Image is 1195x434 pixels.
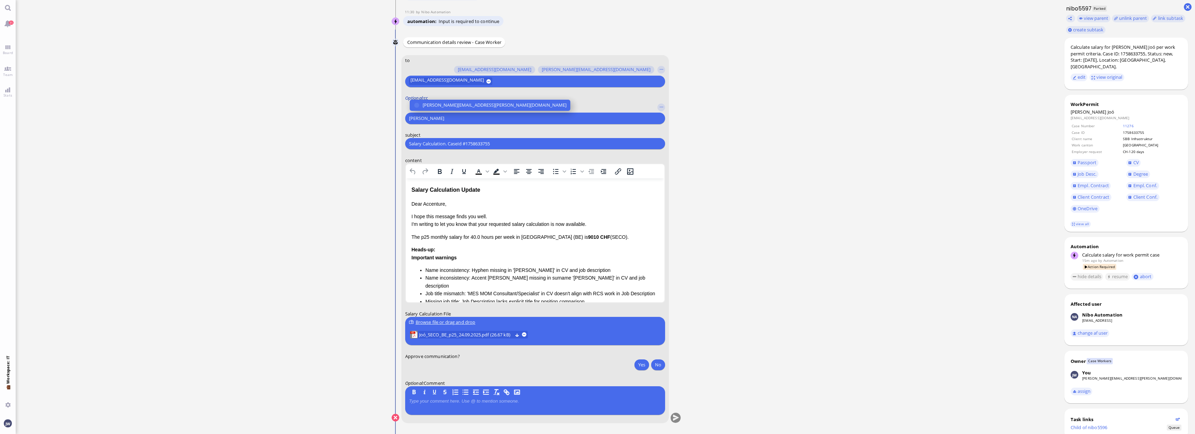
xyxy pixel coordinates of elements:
td: Employer request [1071,149,1122,154]
button: edit [1071,74,1088,81]
span: [EMAIL_ADDRESS][DOMAIN_NAME] [458,67,531,73]
td: [GEOGRAPHIC_DATA] [1123,142,1181,148]
img: Joó_SECO_BE_p25_24.09.2025.pdf [410,331,418,338]
button: Align left [511,166,523,176]
button: Italic [446,166,458,176]
span: content [405,157,422,163]
img: Nibo Automation [1071,313,1078,321]
span: Team [1,72,15,77]
button: Align center [523,166,535,176]
strong: 9010 CHF [182,56,205,61]
button: Decrease indent [585,166,597,176]
button: Cancel [392,414,399,421]
button: Copy ticket nibo5597 link to clipboard [1066,15,1075,22]
div: Background color Black [491,166,508,176]
button: B [410,388,418,396]
span: Status [1167,425,1181,431]
div: You [1082,370,1091,376]
span: link subtask [1158,15,1184,21]
p: Dear Accenture, [6,22,253,29]
div: Communication details review - Case Worker [403,37,505,47]
td: CH-120 days [1123,149,1181,154]
button: Insert/edit link [612,166,624,176]
div: Calculate salary for [PERSON_NAME] Joó per work permit criteria. Case ID: 1758633755, Status: new... [1071,44,1182,70]
a: Job Desc. [1071,170,1098,178]
span: Joó [1108,109,1114,115]
span: 15m ago [1082,258,1097,263]
img: You [1071,371,1078,379]
span: cc [424,95,428,101]
iframe: Rich Text Area [406,178,664,302]
button: view parent [1077,15,1110,22]
span: [PERSON_NAME] [1071,109,1107,115]
button: create subtask [1066,26,1105,34]
button: Increase indent [597,166,609,176]
span: Passport [1078,159,1096,166]
button: No [651,359,665,370]
div: Automation [1071,243,1182,250]
span: [EMAIL_ADDRESS][DOMAIN_NAME] [410,77,484,85]
li: Name inconsistency: Hyphen missing in '[PERSON_NAME]' in CV and job description [20,88,253,96]
a: 11276 [1123,123,1134,128]
a: CV [1126,159,1141,167]
button: S [441,388,449,396]
span: automation [407,18,439,24]
a: Client Conf. [1126,193,1159,201]
span: Job Desc. [1078,171,1096,177]
a: [EMAIL_ADDRESS] [1082,318,1112,323]
p: The p25 monthly salary for 40.0 hours per week in [GEOGRAPHIC_DATA] (BE) is (SECO). [6,55,253,62]
task-group-action-menu: link subtask [1151,15,1185,22]
button: Insert/edit image [624,166,636,176]
strong: Heads-up: [6,68,29,74]
li: Job title mismatch: 'MES MOM Consultant/Specialist' in CV doesn't align with RCS work in Job Desc... [20,111,253,119]
body: Rich Text Area. Press ALT-0 for help. [6,7,253,190]
span: Parked [1092,6,1107,12]
h1: nibo5597 [1064,5,1092,13]
span: Approve communication? [405,353,460,359]
button: [PERSON_NAME][EMAIL_ADDRESS][PERSON_NAME][DOMAIN_NAME] [410,100,570,111]
span: by [1098,258,1102,263]
img: You [4,419,11,427]
a: View Joó_SECO_BE_p25_24.09.2025.pdf [419,331,512,338]
span: Empl. Contract [1078,182,1109,189]
li: Name inconsistency: Accent [PERSON_NAME] missing in surname '[PERSON_NAME]' in CV and job descrip... [20,96,253,111]
td: Case ID [1071,130,1122,135]
button: change af user [1071,329,1110,337]
span: by [416,9,422,14]
a: view all [1070,221,1090,227]
a: Client Contract [1071,193,1111,201]
div: WorkPermit [1071,101,1182,107]
button: unlink parent [1112,15,1149,22]
button: Align right [535,166,547,176]
button: abort [1132,273,1154,280]
div: Nibo Automation [1082,312,1123,318]
span: 💼 Workspace: IT [5,384,10,399]
button: Bold [434,166,446,176]
a: Degree [1126,170,1150,178]
span: to [405,57,410,63]
p: I hope this message finds you well. I'm writing to let you know that your requested salary calcul... [6,34,253,50]
span: automation@nibo.ai [421,9,450,14]
td: SBB Infrastruktur [1123,136,1181,142]
button: view original [1089,74,1124,81]
td: Case Number [1071,123,1122,129]
button: [EMAIL_ADDRESS][DOMAIN_NAME] [409,77,492,85]
span: Degree [1133,171,1148,177]
a: Empl. Contract [1071,182,1111,190]
div: Numbered list [568,166,585,176]
div: Task links [1071,416,1173,422]
button: I [421,388,428,396]
span: Joó_SECO_BE_p25_24.09.2025.pdf (26.67 kB) [419,331,512,338]
button: assign [1071,388,1093,395]
span: [PERSON_NAME][EMAIL_ADDRESS][PERSON_NAME][DOMAIN_NAME] [423,101,566,109]
span: subject [405,132,421,138]
td: Client name [1071,136,1122,142]
strong: Important warnings [6,76,51,82]
button: [PERSON_NAME][EMAIL_ADDRESS][DOMAIN_NAME] [538,66,654,74]
button: Undo [407,166,419,176]
span: CV [1133,159,1139,166]
td: 1758633755 [1123,130,1181,135]
em: : [405,380,424,386]
span: [PERSON_NAME][EMAIL_ADDRESS][DOMAIN_NAME] [542,67,650,73]
button: hide details [1071,273,1103,281]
